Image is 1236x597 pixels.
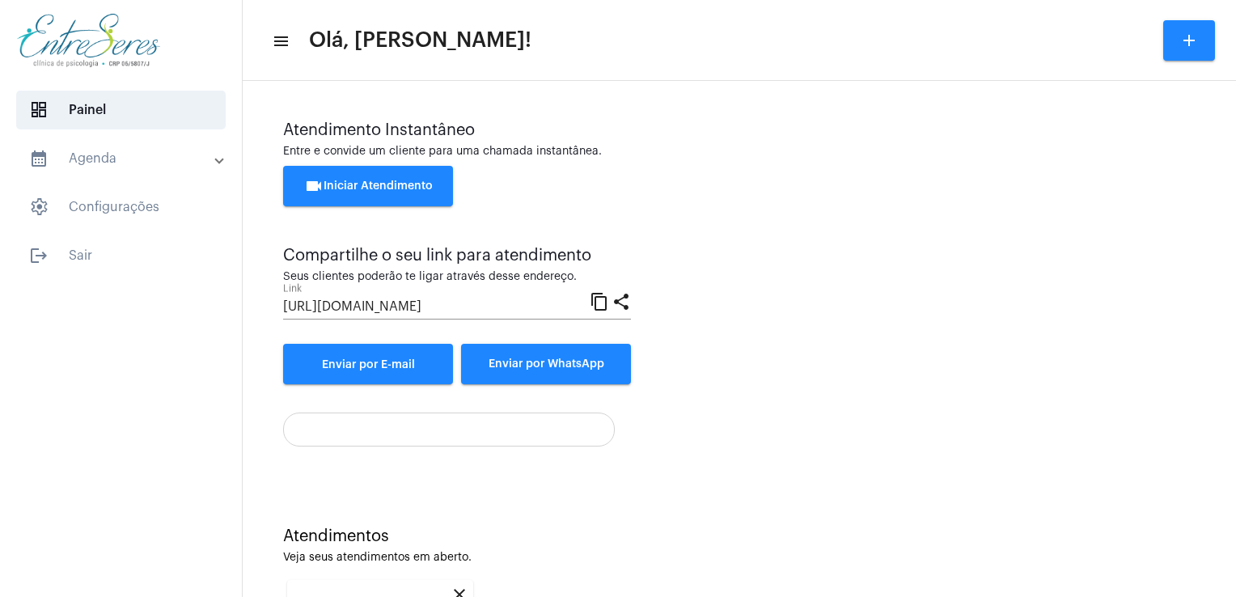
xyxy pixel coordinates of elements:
mat-icon: sidenav icon [272,32,288,51]
div: Atendimentos [283,527,1196,545]
span: Painel [16,91,226,129]
mat-icon: share [612,291,631,311]
span: sidenav icon [29,197,49,217]
mat-icon: sidenav icon [29,149,49,168]
span: Enviar por E-mail [322,359,415,370]
button: Enviar por WhatsApp [461,344,631,384]
div: Entre e convide um cliente para uma chamada instantânea. [283,146,1196,158]
span: Sair [16,236,226,275]
mat-icon: add [1179,31,1199,50]
a: Enviar por E-mail [283,344,453,384]
span: Enviar por WhatsApp [489,358,604,370]
div: Atendimento Instantâneo [283,121,1196,139]
button: Iniciar Atendimento [283,166,453,206]
div: Compartilhe o seu link para atendimento [283,247,631,265]
span: sidenav icon [29,100,49,120]
span: Olá, [PERSON_NAME]! [309,28,531,53]
img: aa27006a-a7e4-c883-abf8-315c10fe6841.png [13,8,164,73]
mat-icon: sidenav icon [29,246,49,265]
span: Configurações [16,188,226,227]
div: Veja seus atendimentos em aberto. [283,552,1196,564]
span: Iniciar Atendimento [304,180,433,192]
mat-icon: content_copy [590,291,609,311]
div: Seus clientes poderão te ligar através desse endereço. [283,271,631,283]
mat-icon: videocam [304,176,324,196]
mat-expansion-panel-header: sidenav iconAgenda [10,139,242,178]
mat-panel-title: Agenda [29,149,216,168]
